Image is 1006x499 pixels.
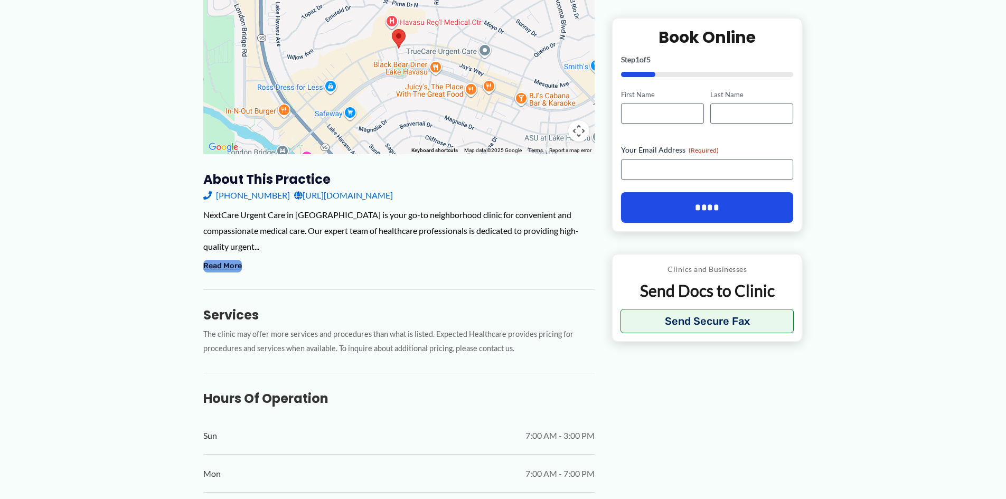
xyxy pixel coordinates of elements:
h2: Book Online [621,26,794,47]
p: Clinics and Businesses [620,262,794,276]
span: Sun [203,428,217,444]
p: Step of [621,55,794,63]
button: Map camera controls [568,120,589,142]
label: First Name [621,89,704,99]
button: Keyboard shortcuts [411,147,458,154]
span: 5 [646,54,651,63]
span: Map data ©2025 Google [464,147,522,153]
span: 7:00 AM - 3:00 PM [525,428,595,444]
a: Terms [528,147,543,153]
img: Google [206,140,241,154]
a: [URL][DOMAIN_NAME] [294,187,393,203]
a: Report a map error [549,147,591,153]
span: Mon [203,466,221,482]
div: NextCare Urgent Care in [GEOGRAPHIC_DATA] is your go-to neighborhood clinic for convenient and co... [203,207,595,254]
a: Open this area in Google Maps (opens a new window) [206,140,241,154]
button: Send Secure Fax [620,309,794,333]
h3: Hours of Operation [203,390,595,407]
h3: About this practice [203,171,595,187]
button: Read More [203,260,242,272]
h3: Services [203,307,595,323]
span: 7:00 AM - 7:00 PM [525,466,595,482]
label: Last Name [710,89,793,99]
p: The clinic may offer more services and procedures than what is listed. Expected Healthcare provid... [203,327,595,356]
span: (Required) [689,146,719,154]
span: 1 [635,54,640,63]
label: Your Email Address [621,145,794,155]
a: [PHONE_NUMBER] [203,187,290,203]
p: Send Docs to Clinic [620,280,794,301]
